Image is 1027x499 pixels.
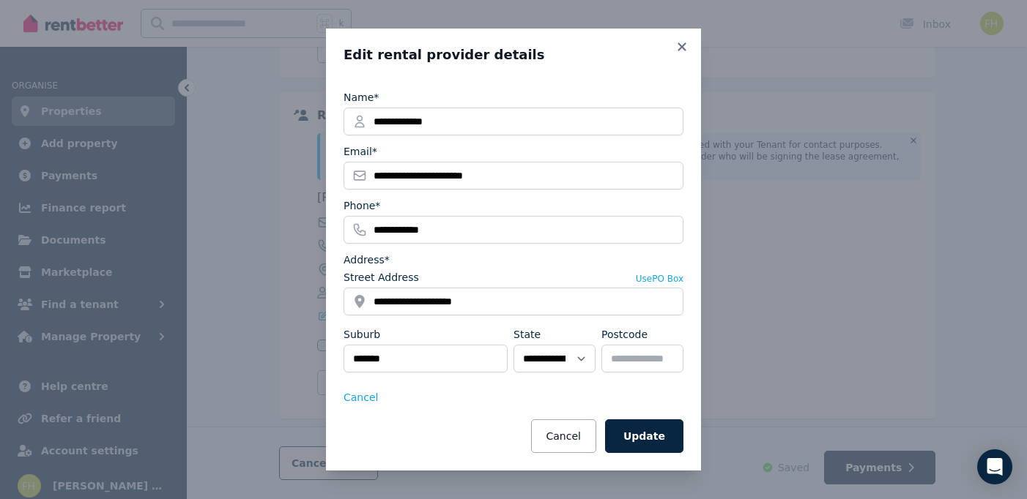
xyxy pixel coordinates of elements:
label: State [513,327,541,342]
label: Street Address [344,270,419,285]
button: Cancel [531,419,596,453]
label: Postcode [601,327,648,342]
button: UsePO Box [636,273,683,285]
label: Name* [344,90,379,105]
label: Phone* [344,198,380,213]
label: Email* [344,144,377,159]
h3: Edit rental provider details [344,46,683,64]
div: Open Intercom Messenger [977,449,1012,484]
button: Cancel [344,390,378,405]
label: Address* [344,252,390,267]
button: Update [605,419,683,453]
label: Suburb [344,327,380,342]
